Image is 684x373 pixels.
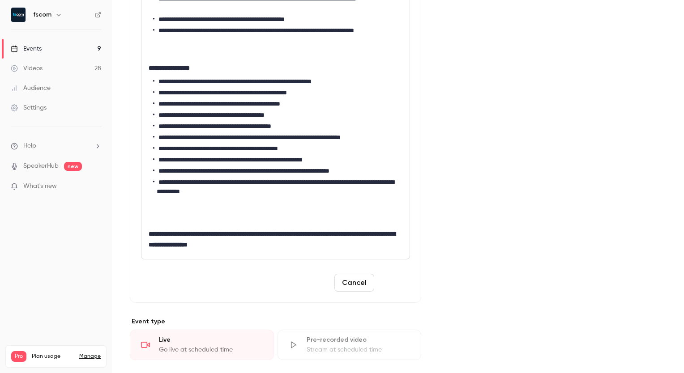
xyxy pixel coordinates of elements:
div: Live [159,335,263,344]
div: Pre-recorded video [307,335,410,344]
div: Go live at scheduled time [159,345,263,354]
div: Stream at scheduled time [307,345,410,354]
div: Videos [11,64,43,73]
div: LiveGo live at scheduled time [130,330,274,360]
p: Event type [130,317,421,326]
button: Save [378,274,410,292]
li: help-dropdown-opener [11,141,101,151]
a: Manage [79,353,101,360]
div: Audience [11,84,51,93]
span: Plan usage [32,353,74,360]
h6: fscom [33,10,51,19]
img: fscom [11,8,26,22]
button: Cancel [334,274,374,292]
div: Pre-recorded videoStream at scheduled time [278,330,422,360]
span: What's new [23,182,57,191]
span: new [64,162,82,171]
span: Help [23,141,36,151]
a: SpeakerHub [23,161,59,171]
div: Settings [11,103,47,112]
span: Pro [11,351,26,362]
div: Events [11,44,42,53]
iframe: Noticeable Trigger [90,182,101,191]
